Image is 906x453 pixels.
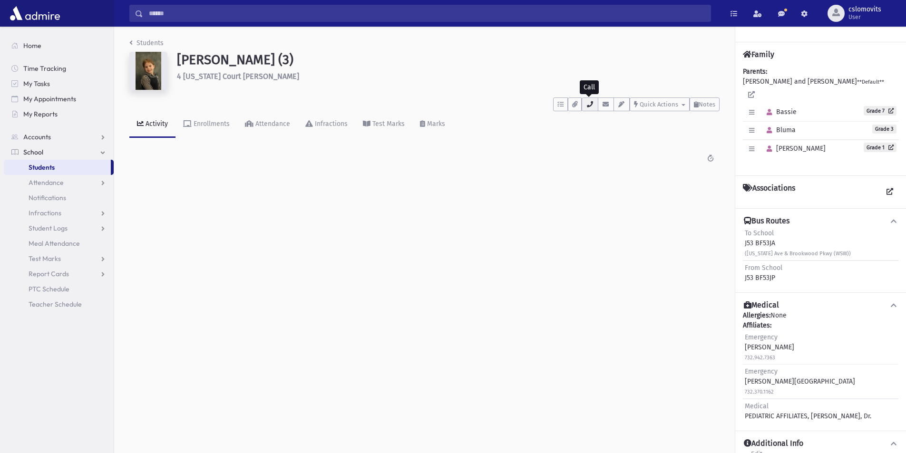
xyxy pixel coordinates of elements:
a: Meal Attendance [4,236,114,251]
span: Grade 3 [872,125,896,134]
span: Teacher Schedule [29,300,82,308]
a: Marks [412,111,453,138]
span: To School [745,229,774,237]
h1: [PERSON_NAME] (3) [177,52,720,68]
span: Bassie [762,108,797,116]
div: J53 BF53JP [745,263,782,283]
h4: Family [743,50,774,59]
span: Home [23,41,41,50]
img: AdmirePro [8,4,62,23]
a: Activity [129,111,175,138]
a: Teacher Schedule [4,297,114,312]
a: Test Marks [355,111,412,138]
h6: 4 [US_STATE] Court [PERSON_NAME] [177,72,720,81]
div: PEDIATRIC AFFILIATES, [PERSON_NAME], Dr. [745,401,871,421]
span: Test Marks [29,254,61,263]
span: My Tasks [23,79,50,88]
a: Grade 1 [864,143,896,152]
span: Emergency [745,367,778,376]
a: Students [4,160,111,175]
div: Infractions [313,120,348,128]
span: Emergency [745,333,778,341]
span: PTC Schedule [29,285,69,293]
span: Student Logs [29,224,68,232]
a: PTC Schedule [4,281,114,297]
a: Students [129,39,164,47]
span: Students [29,163,55,172]
a: Infractions [4,205,114,221]
b: Allergies: [743,311,770,319]
a: My Appointments [4,91,114,106]
div: Attendance [253,120,290,128]
small: 732.370.1162 [745,389,774,395]
span: cslomovits [848,6,881,13]
span: Medical [745,402,769,410]
a: Home [4,38,114,53]
span: Quick Actions [640,101,678,108]
a: Grade 7 [864,106,896,116]
div: Marks [425,120,445,128]
a: My Reports [4,106,114,122]
span: [PERSON_NAME] [762,145,826,153]
div: Test Marks [370,120,405,128]
span: Infractions [29,209,61,217]
b: Parents: [743,67,767,76]
div: [PERSON_NAME] and [PERSON_NAME] [743,67,898,168]
b: Affiliates: [743,321,771,329]
button: Additional Info [743,439,898,449]
button: Medical [743,300,898,310]
span: From School [745,264,782,272]
small: ([US_STATE] Ave & Brookwood Pkwy (WSW)) [745,251,851,257]
a: Report Cards [4,266,114,281]
div: Enrollments [192,120,230,128]
a: School [4,145,114,160]
a: Infractions [298,111,355,138]
h4: Associations [743,183,795,201]
a: Student Logs [4,221,114,236]
span: Notes [699,101,715,108]
span: My Appointments [23,95,76,103]
nav: breadcrumb [129,38,164,52]
button: Quick Actions [630,97,690,111]
a: Test Marks [4,251,114,266]
div: Call [580,80,599,94]
span: Meal Attendance [29,239,80,248]
h4: Bus Routes [744,216,789,226]
span: Attendance [29,178,64,187]
h4: Medical [744,300,779,310]
div: Activity [144,120,168,128]
h4: Additional Info [744,439,803,449]
div: [PERSON_NAME][GEOGRAPHIC_DATA] [745,366,855,396]
input: Search [143,5,711,22]
span: Bluma [762,126,796,134]
span: Report Cards [29,270,69,278]
span: Accounts [23,133,51,141]
div: [PERSON_NAME] [745,332,794,362]
span: My Reports [23,110,58,118]
div: None [743,310,898,423]
span: School [23,148,43,156]
div: J53 BF53JA [745,228,851,258]
button: Notes [690,97,720,111]
span: Time Tracking [23,64,66,73]
a: View all Associations [881,183,898,201]
a: Attendance [237,111,298,138]
small: 732.942.7363 [745,355,775,361]
button: Bus Routes [743,216,898,226]
a: My Tasks [4,76,114,91]
span: User [848,13,881,21]
a: Attendance [4,175,114,190]
span: Notifications [29,193,66,202]
a: Notifications [4,190,114,205]
a: Time Tracking [4,61,114,76]
a: Accounts [4,129,114,145]
a: Enrollments [175,111,237,138]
